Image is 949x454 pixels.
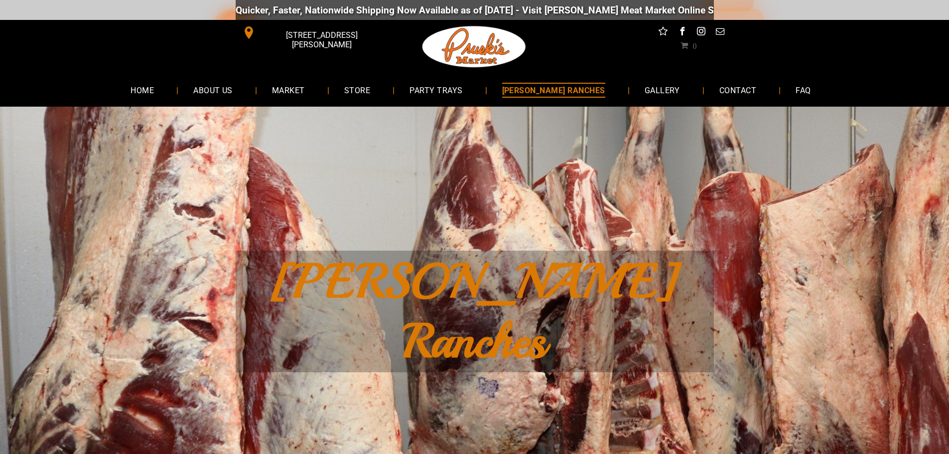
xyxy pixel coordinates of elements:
[713,25,726,40] a: email
[694,25,707,40] a: instagram
[676,25,688,40] a: facebook
[257,25,386,54] span: [STREET_ADDRESS][PERSON_NAME]
[271,252,678,371] span: [PERSON_NAME] Ranches
[704,77,771,103] a: CONTACT
[692,41,696,49] span: 0
[420,20,528,74] img: Pruski-s+Market+HQ+Logo2-1920w.png
[657,25,670,40] a: Social network
[329,77,385,103] a: STORE
[395,77,477,103] a: PARTY TRAYS
[257,77,320,103] a: MARKET
[630,77,695,103] a: GALLERY
[236,25,388,40] a: [STREET_ADDRESS][PERSON_NAME]
[178,77,248,103] a: ABOUT US
[116,77,169,103] a: HOME
[487,77,620,103] a: [PERSON_NAME] RANCHES
[781,77,825,103] a: FAQ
